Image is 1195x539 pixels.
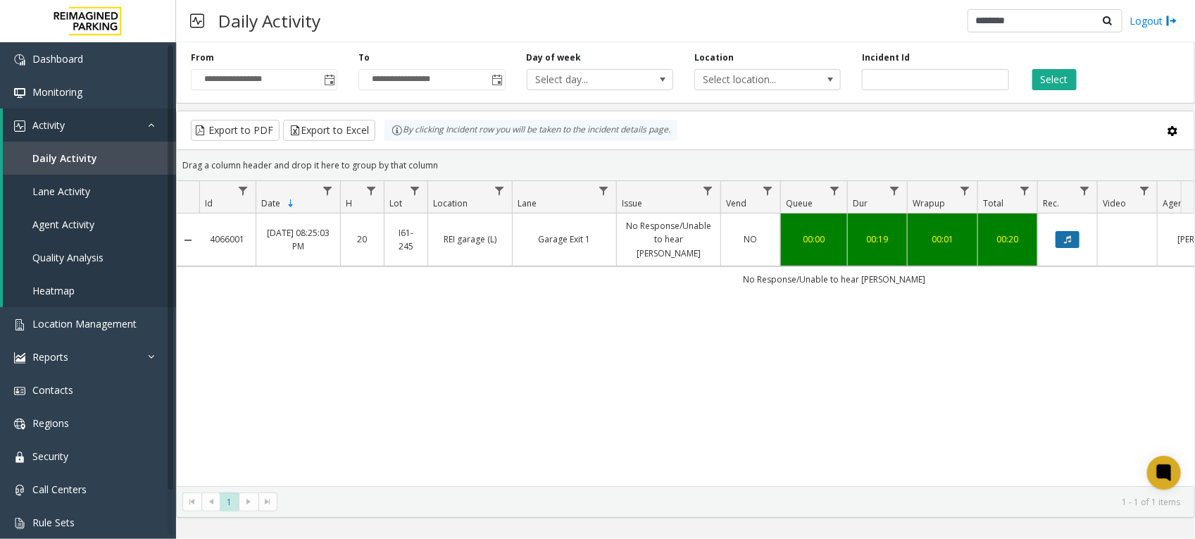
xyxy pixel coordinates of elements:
a: REI garage (L) [437,233,503,246]
span: Issue [622,197,642,209]
a: Dur Filter Menu [885,181,904,200]
label: To [358,51,370,64]
a: Location Filter Menu [490,181,509,200]
span: Activity [32,118,65,132]
label: Day of week [527,51,582,64]
a: 20 [349,233,375,246]
img: 'icon' [14,419,25,430]
button: Export to Excel [283,120,375,141]
span: Heatmap [32,284,75,297]
a: Agent Activity [3,208,176,241]
kendo-pager-info: 1 - 1 of 1 items [286,496,1180,508]
a: 00:01 [916,233,969,246]
div: By clicking Incident row you will be taken to the incident details page. [384,120,677,141]
a: Quality Analysis [3,241,176,274]
a: Logout [1130,13,1177,28]
span: Id [205,197,213,209]
span: Lane [518,197,537,209]
button: Select [1032,69,1077,90]
img: pageIcon [190,4,204,38]
a: Activity [3,109,176,142]
span: Rule Sets [32,516,75,529]
span: Agent Activity [32,218,94,231]
a: NO [730,233,772,246]
span: Vend [726,197,746,209]
span: Contacts [32,383,73,397]
a: Id Filter Menu [234,181,253,200]
span: Page 1 [220,492,239,512]
span: Dur [853,197,868,209]
a: Rec. Filter Menu [1075,181,1094,200]
img: 'icon' [14,120,25,132]
span: Location [433,197,468,209]
a: [DATE] 08:25:03 PM [265,226,332,253]
span: Sortable [285,198,296,209]
span: Call Centers [32,483,87,496]
div: Data table [177,181,1194,485]
span: Dashboard [32,52,83,66]
button: Export to PDF [191,120,280,141]
img: 'icon' [14,54,25,66]
a: Heatmap [3,274,176,307]
span: Daily Activity [32,151,97,165]
span: Monitoring [32,85,82,99]
span: Security [32,450,68,463]
div: Drag a column header and drop it here to group by that column [177,153,1194,178]
span: Lane Activity [32,185,90,198]
a: Wrapup Filter Menu [956,181,975,200]
a: No Response/Unable to hear [PERSON_NAME] [625,219,712,260]
a: Lane Activity [3,175,176,208]
a: Vend Filter Menu [758,181,777,200]
a: Issue Filter Menu [699,181,718,200]
label: From [191,51,214,64]
a: I61-245 [393,226,419,253]
a: 00:19 [856,233,899,246]
img: 'icon' [14,518,25,529]
img: logout [1166,13,1177,28]
span: Regions [32,416,69,430]
img: infoIcon.svg [392,125,403,136]
span: Date [261,197,280,209]
a: 4066001 [208,233,247,246]
a: Queue Filter Menu [825,181,844,200]
span: Agent [1163,197,1186,209]
a: Total Filter Menu [1015,181,1034,200]
span: NO [744,233,758,245]
span: Queue [786,197,813,209]
span: Lot [389,197,402,209]
span: Reports [32,350,68,364]
img: 'icon' [14,485,25,496]
a: H Filter Menu [362,181,381,200]
a: Video Filter Menu [1135,181,1154,200]
a: Lane Filter Menu [594,181,613,200]
img: 'icon' [14,452,25,463]
span: Toggle popup [321,70,337,89]
h3: Daily Activity [211,4,327,38]
span: Toggle popup [489,70,505,89]
a: Date Filter Menu [318,181,337,200]
span: Total [983,197,1003,209]
img: 'icon' [14,87,25,99]
a: Garage Exit 1 [521,233,608,246]
a: 00:20 [987,233,1029,246]
span: Location Management [32,317,137,330]
span: H [346,197,352,209]
img: 'icon' [14,352,25,364]
img: 'icon' [14,385,25,397]
span: Video [1103,197,1126,209]
a: Collapse Details [177,235,199,246]
label: Location [694,51,734,64]
img: 'icon' [14,319,25,330]
a: Daily Activity [3,142,176,175]
span: Select day... [527,70,644,89]
span: Quality Analysis [32,251,104,264]
a: 00:00 [789,233,839,246]
span: Select location... [695,70,811,89]
span: Wrapup [913,197,945,209]
label: Incident Id [862,51,910,64]
a: Lot Filter Menu [406,181,425,200]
